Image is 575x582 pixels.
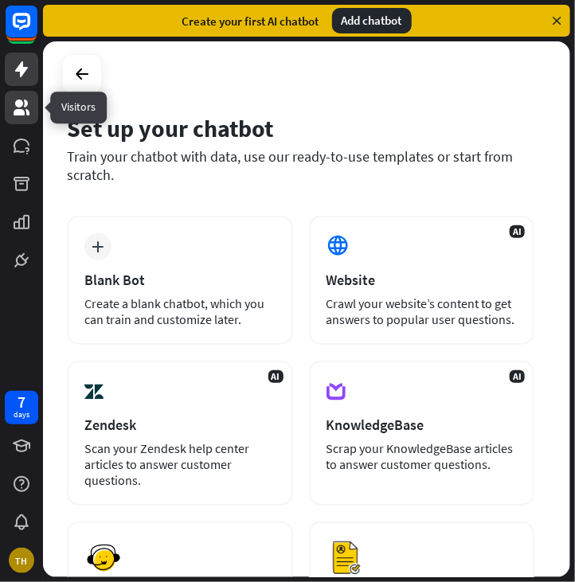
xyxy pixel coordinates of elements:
div: Scrap your KnowledgeBase articles to answer customer questions. [327,440,518,472]
div: TH [9,548,34,573]
div: Add chatbot [332,8,412,33]
div: Create your first AI chatbot [182,14,319,29]
span: AI [510,225,525,238]
div: Zendesk [84,416,276,434]
div: Website [327,271,518,289]
div: KnowledgeBase [327,416,518,434]
span: AI [510,370,525,383]
a: 7 days [5,391,38,424]
div: days [14,409,29,420]
span: AI [268,370,284,383]
div: Train your chatbot with data, use our ready-to-use templates or start from scratch. [67,147,534,184]
div: Create a blank chatbot, which you can train and customize later. [84,295,276,327]
button: Open LiveChat chat widget [13,6,61,54]
i: plus [92,241,104,252]
div: Blank Bot [84,271,276,289]
div: Crawl your website’s content to get answers to popular user questions. [327,295,518,327]
div: Scan your Zendesk help center articles to answer customer questions. [84,440,276,488]
div: 7 [18,395,25,409]
div: Set up your chatbot [67,113,534,143]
